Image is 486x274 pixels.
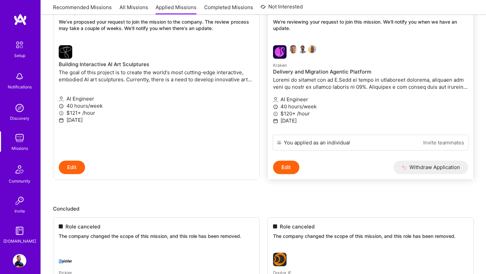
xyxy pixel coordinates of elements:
[59,97,64,102] i: icon Applicant
[10,115,29,122] div: Discovery
[53,4,112,15] a: Recommended Missions
[284,139,350,146] div: You applied as an individual
[273,111,278,116] i: icon MoneyGray
[273,118,278,124] i: icon Calendar
[423,139,464,146] a: Invite teammates
[13,13,27,26] img: logo
[59,19,254,32] p: We've proposed your request to join the mission to the company. The review process may take a cou...
[13,70,26,83] img: bell
[13,224,26,238] img: guide book
[273,69,468,75] h4: Delivery and Migration Agentic Platform
[59,161,85,174] button: Edit
[11,145,28,152] div: Missions
[11,254,28,268] a: User Avatar
[204,4,253,15] a: Completed Missions
[273,117,468,124] p: [DATE]
[59,45,72,59] img: company logo
[261,3,303,15] a: Not Interested
[273,45,287,59] img: Kraken company logo
[53,40,259,161] a: company logoBuilding Interactive AI Art SculpturesThe goal of this project is to create the world...
[13,254,26,268] img: User Avatar
[9,177,30,185] div: Community
[59,109,254,116] p: $121+ /hour
[14,52,25,59] div: Setup
[273,63,287,68] small: Kraken
[273,19,468,32] p: We're reviewing your request to join this mission. We'll notify you when we have an update.
[12,38,27,52] img: setup
[15,208,25,215] div: Invite
[59,102,254,109] p: 40 hours/week
[11,161,28,177] img: Community
[289,45,297,53] img: Nathaniel Meron
[13,131,26,145] img: teamwork
[268,40,474,135] a: Kraken company logoNathaniel MeronDaniel ScainLinford BaconKrakenDelivery and Migration Agentic P...
[13,194,26,208] img: Invite
[59,104,64,109] i: icon Clock
[273,76,468,90] p: Loremi do sitamet con ad E.Sedd ei tempo in utlaboreet dolorema, aliquaen adm veni qu nostr ex ul...
[299,45,307,53] img: Daniel Scain
[156,4,196,15] a: Applied Missions
[59,69,254,83] p: The goal of this project is to create the world's most cutting-edge interactive, embodied AI art ...
[59,118,64,123] i: icon Calendar
[308,45,316,53] img: Linford Bacon
[273,103,468,110] p: 40 hours/week
[273,110,468,117] p: $120+ /hour
[273,96,468,103] p: AI Engineer
[8,83,32,90] div: Notifications
[273,104,278,109] i: icon Clock
[13,101,26,115] img: discovery
[59,95,254,102] p: AI Engineer
[53,205,474,212] p: Concluded
[273,97,278,102] i: icon Applicant
[59,116,254,124] p: [DATE]
[59,61,254,67] h4: Building Interactive AI Art Sculptures
[394,161,468,174] button: Withdraw Application
[273,161,299,174] button: Edit
[119,4,148,15] a: All Missions
[59,111,64,116] i: icon MoneyGray
[3,238,36,245] div: [DOMAIN_NAME]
